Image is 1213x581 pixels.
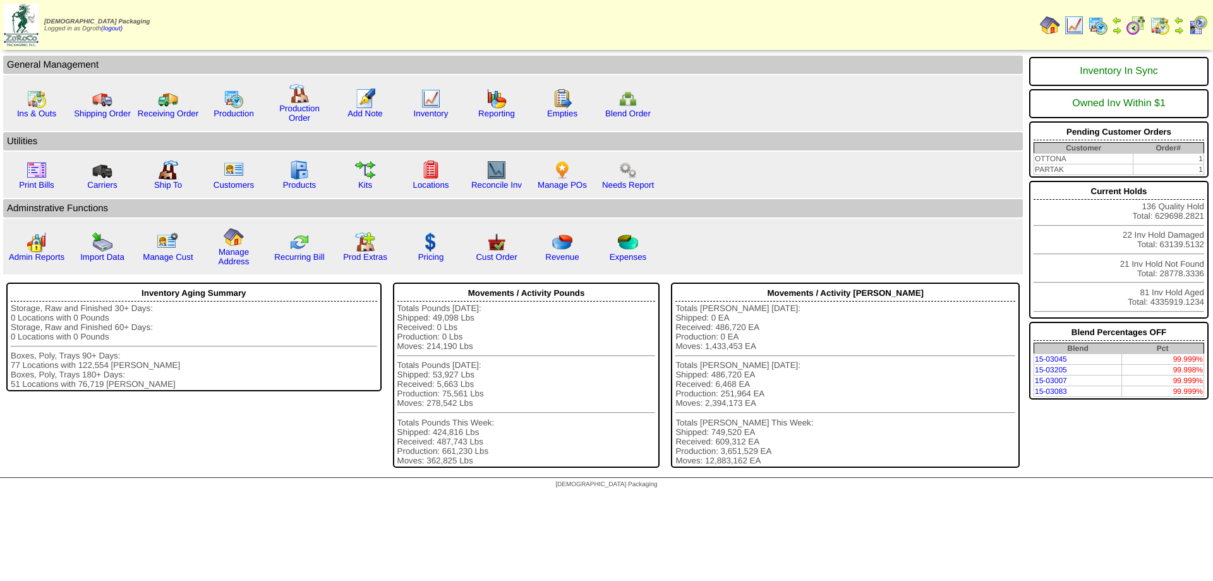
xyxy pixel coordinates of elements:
img: po.png [552,160,572,180]
div: Totals [PERSON_NAME] [DATE]: Shipped: 0 EA Received: 486,720 EA Production: 0 EA Moves: 1,433,453... [675,303,1015,465]
img: home.gif [1040,15,1060,35]
td: General Management [3,56,1023,74]
a: Blend Order [605,109,651,118]
div: Movements / Activity [PERSON_NAME] [675,285,1015,302]
img: workorder.gif [552,89,572,109]
a: Reconcile Inv [471,180,522,190]
img: network.png [618,89,638,109]
img: calendarinout.gif [27,89,47,109]
div: 136 Quality Hold Total: 629698.2821 22 Inv Hold Damaged Total: 63139.5132 21 Inv Hold Not Found T... [1029,181,1209,319]
img: arrowright.gif [1112,25,1122,35]
img: cust_order.png [486,232,507,252]
a: Ship To [154,180,182,190]
div: Inventory In Sync [1034,59,1204,83]
a: Reporting [478,109,515,118]
a: Manage Cust [143,252,193,262]
img: workflow.gif [355,160,375,180]
a: (logout) [101,25,123,32]
th: Customer [1034,143,1133,154]
a: Add Note [347,109,383,118]
a: Production [214,109,254,118]
a: Locations [413,180,449,190]
a: Products [283,180,317,190]
a: Customers [214,180,254,190]
td: 99.999% [1121,386,1204,397]
div: Pending Customer Orders [1034,124,1204,140]
td: OTTONA [1034,154,1133,164]
th: Pct [1121,343,1204,354]
div: Totals Pounds [DATE]: Shipped: 49,098 Lbs Received: 0 Lbs Production: 0 Lbs Moves: 214,190 Lbs To... [397,303,656,465]
a: Import Data [80,252,124,262]
img: arrowright.gif [1174,25,1184,35]
td: 1 [1133,164,1204,175]
img: customers.gif [224,160,244,180]
a: Inventory [414,109,449,118]
a: Admin Reports [9,252,64,262]
img: line_graph.gif [421,89,441,109]
a: Manage Address [219,247,250,266]
img: import.gif [92,232,112,252]
img: truck3.gif [92,160,112,180]
img: dollar.gif [421,232,441,252]
img: orders.gif [355,89,375,109]
a: Ins & Outs [17,109,56,118]
div: Blend Percentages OFF [1034,324,1204,341]
div: Owned Inv Within $1 [1034,92,1204,116]
img: arrowleft.gif [1174,15,1184,25]
img: line_graph.gif [1064,15,1084,35]
img: truck.gif [92,89,112,109]
img: graph2.png [27,232,47,252]
img: reconcile.gif [289,232,310,252]
a: 15-03083 [1035,387,1067,396]
img: workflow.png [618,160,638,180]
a: Kits [358,180,372,190]
a: Needs Report [602,180,654,190]
a: Carriers [87,180,117,190]
img: truck2.gif [158,89,178,109]
td: PARTAK [1034,164,1133,175]
span: [DEMOGRAPHIC_DATA] Packaging [44,18,150,25]
a: Prod Extras [343,252,387,262]
a: Pricing [418,252,444,262]
img: locations.gif [421,160,441,180]
td: Utilities [3,132,1023,150]
img: zoroco-logo-small.webp [4,4,39,46]
th: Blend [1034,343,1122,354]
img: prodextras.gif [355,232,375,252]
img: pie_chart2.png [618,232,638,252]
img: calendarprod.gif [1088,15,1108,35]
a: Recurring Bill [274,252,324,262]
td: 99.999% [1121,376,1204,386]
div: Storage, Raw and Finished 30+ Days: 0 Locations with 0 Pounds Storage, Raw and Finished 60+ Days:... [11,303,377,389]
a: Print Bills [19,180,54,190]
a: Shipping Order [74,109,131,118]
div: Inventory Aging Summary [11,285,377,302]
img: calendarprod.gif [224,89,244,109]
img: calendarblend.gif [1126,15,1146,35]
img: pie_chart.png [552,232,572,252]
a: Empties [547,109,577,118]
img: factory.gif [289,83,310,104]
a: 15-03205 [1035,365,1067,374]
div: Current Holds [1034,183,1204,200]
td: 99.998% [1121,365,1204,376]
a: Manage POs [538,180,587,190]
img: line_graph2.gif [486,160,507,180]
img: calendarcustomer.gif [1188,15,1208,35]
td: 99.999% [1121,354,1204,365]
div: Movements / Activity Pounds [397,285,656,302]
a: Production Order [279,104,320,123]
img: factory2.gif [158,160,178,180]
a: Expenses [610,252,647,262]
span: [DEMOGRAPHIC_DATA] Packaging [555,481,657,488]
a: Receiving Order [138,109,198,118]
a: 15-03045 [1035,355,1067,364]
img: home.gif [224,227,244,247]
span: Logged in as Dgroth [44,18,150,32]
td: 1 [1133,154,1204,164]
a: Cust Order [476,252,517,262]
img: calendarinout.gif [1150,15,1170,35]
img: arrowleft.gif [1112,15,1122,25]
img: cabinet.gif [289,160,310,180]
th: Order# [1133,143,1204,154]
